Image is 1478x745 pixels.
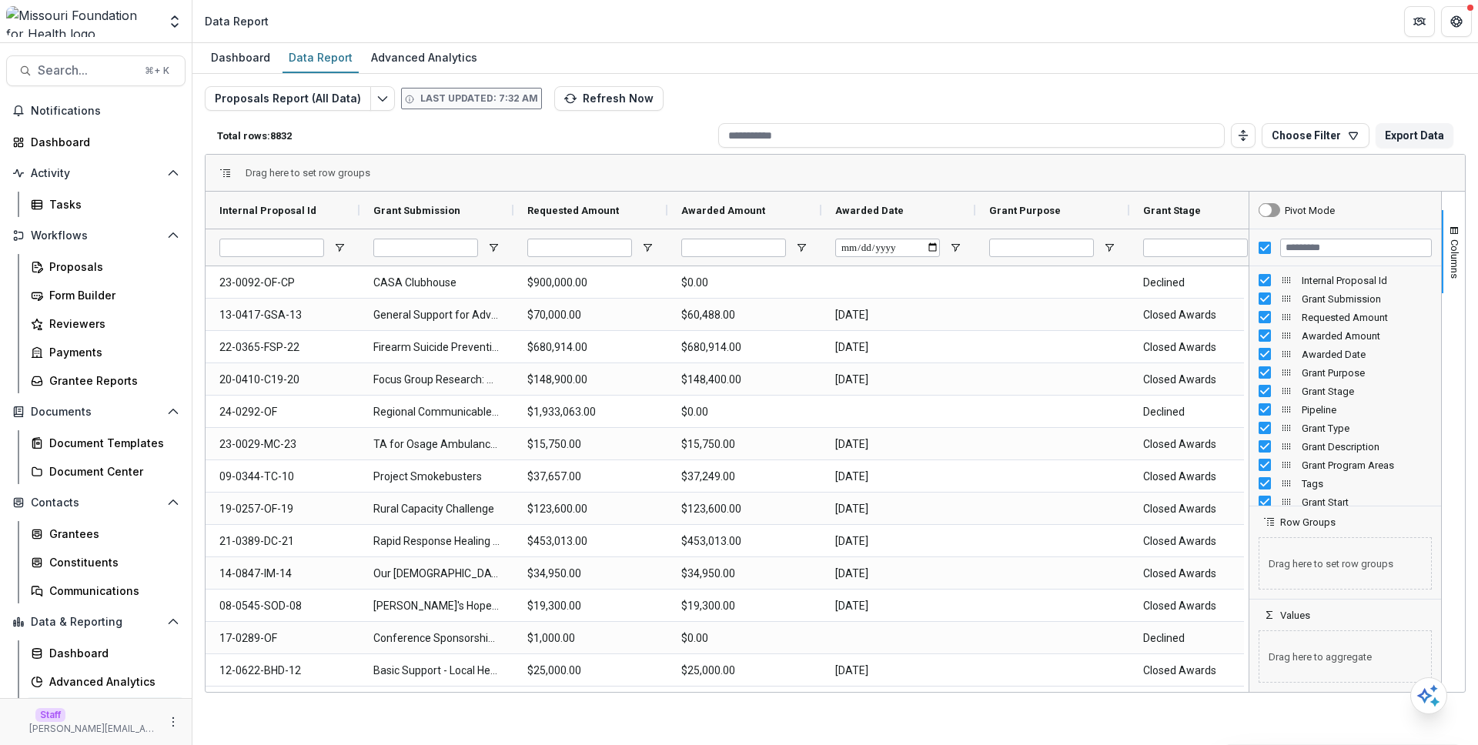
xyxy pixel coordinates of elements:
a: Grantees [25,521,186,546]
div: Form Builder [49,287,173,303]
span: 17-0289-OF [219,623,346,654]
div: Advanced Analytics [49,673,173,690]
span: Our [DEMOGRAPHIC_DATA]'s Inn Evaluation Project [373,558,500,590]
span: Columns [1449,239,1460,279]
span: Closed Awards [1143,332,1269,363]
input: Internal Proposal Id Filter Input [219,239,324,257]
a: Proposals [25,254,186,279]
div: Tasks [49,196,173,212]
span: 08-0545-SOD-08 [219,590,346,622]
div: Tags Column [1249,474,1441,493]
a: Tasks [25,192,186,217]
span: Requested Amount [527,205,619,216]
div: Constituents [49,554,173,570]
span: Internal Proposal Id [1302,275,1432,286]
span: Grant Program Areas [1302,459,1432,471]
input: Grant Stage Filter Input [1143,239,1248,257]
p: [PERSON_NAME][EMAIL_ADDRESS][DOMAIN_NAME] [29,722,158,736]
span: 23-0029-MC-23 [219,429,346,460]
div: Grant Stage Column [1249,382,1441,400]
button: Open Filter Menu [641,242,654,254]
span: 14-0847-IM-14 [219,558,346,590]
div: Grant Submission Column [1249,289,1441,308]
a: Data Report [25,697,186,723]
button: Open Filter Menu [333,242,346,254]
span: [DATE] [835,590,961,622]
a: Data Report [283,43,359,73]
span: Closed Awards [1143,429,1269,460]
span: Grant Stage [1302,386,1432,397]
span: [DATE] [835,332,961,363]
span: [DATE] [835,299,961,331]
span: $70,000.00 [527,299,654,331]
button: Open Filter Menu [1103,242,1115,254]
div: ⌘ + K [142,62,172,79]
span: [DATE] [835,526,961,557]
span: Internal Proposal Id [219,205,316,216]
button: Edit selected report [370,86,395,111]
span: Grant Purpose [989,205,1061,216]
a: Reviewers [25,311,186,336]
img: Missouri Foundation for Health logo [6,6,158,37]
span: CASA Clubhouse [373,267,500,299]
span: Awarded Amount [681,205,765,216]
span: 12-0622-BHD-12 [219,655,346,687]
span: Rural Capacity Challenge [373,493,500,525]
span: $900,000.00 [527,267,654,299]
span: $453,013.00 [527,526,654,557]
input: Filter Columns Input [1280,239,1432,257]
span: Grant Description [1302,441,1432,453]
a: Advanced Analytics [25,669,186,694]
div: Grant Description Column [1249,437,1441,456]
span: Requested Amount [1302,312,1432,323]
button: Open Data & Reporting [6,610,186,634]
a: Communications [25,578,186,603]
span: $0.00 [681,623,808,654]
span: Regional Communicable Disease Response Team [373,396,500,428]
button: More [164,713,182,731]
span: [DATE] [835,493,961,525]
button: Open Filter Menu [949,242,961,254]
div: Dashboard [49,645,173,661]
a: Advanced Analytics [365,43,483,73]
div: Grant Purpose Column [1249,363,1441,382]
span: $25,000.00 [527,655,654,687]
span: $0.00 [681,396,808,428]
button: Proposals Report (All Data) [205,86,371,111]
span: Awarded Date [1302,349,1432,360]
nav: breadcrumb [199,10,275,32]
div: Values [1249,621,1441,692]
button: Open Documents [6,399,186,424]
span: Project Smokebusters [373,461,500,493]
button: Open Activity [6,161,186,185]
div: Grantee Reports [49,372,173,389]
span: Closed Awards [1143,461,1269,493]
span: Declined [1143,623,1269,654]
span: Tags [1302,478,1432,489]
button: Open entity switcher [164,6,186,37]
div: Proposals [49,259,173,275]
span: $19,300.00 [681,590,808,622]
span: Row Groups [1280,516,1336,528]
span: Grant Submission [1302,293,1432,305]
span: $1,933,063.00 [527,396,654,428]
span: Grant Stage [1143,205,1201,216]
span: Awarded Amount [1302,330,1432,342]
button: Partners [1404,6,1435,37]
p: Last updated: 7:32 AM [420,92,538,105]
p: Total rows: 8832 [217,130,712,142]
a: Dashboard [205,43,276,73]
span: $15,750.00 [527,429,654,460]
a: Document Templates [25,430,186,456]
button: Open Filter Menu [487,242,500,254]
div: Internal Proposal Id Column [1249,271,1441,289]
div: Grantees [49,526,173,542]
button: Open Filter Menu [795,242,808,254]
span: 09-0344-TC-10 [219,461,346,493]
button: Open AI Assistant [1410,677,1447,714]
input: Grant Purpose Filter Input [989,239,1094,257]
span: Grant Type [1302,423,1432,434]
span: Notifications [31,105,179,118]
span: Drag here to set row groups [246,167,370,179]
span: $453,013.00 [681,526,808,557]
